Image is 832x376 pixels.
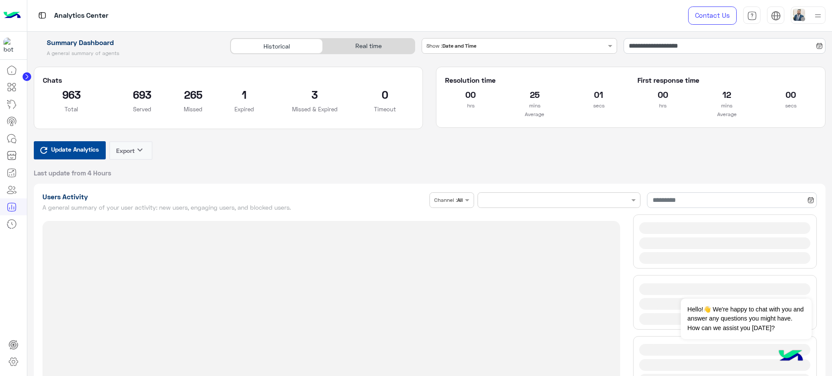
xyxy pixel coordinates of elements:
[135,145,145,155] i: keyboard_arrow_down
[765,101,816,110] p: secs
[34,50,221,57] h5: A general summary of agents
[113,88,171,101] h2: 693
[445,110,624,119] p: Average
[231,39,322,54] div: Historical
[509,88,560,101] h2: 25
[701,88,752,101] h2: 12
[215,88,273,101] h2: 1
[184,105,202,113] p: Missed
[445,101,496,110] p: hrs
[357,88,414,101] h2: 0
[215,105,273,113] p: Expired
[54,10,108,22] p: Analytics Center
[743,6,760,25] a: tab
[34,141,106,159] button: Update Analytics
[34,169,111,177] span: Last update from 4 Hours
[113,105,171,113] p: Served
[637,101,689,110] p: hrs
[509,101,560,110] p: mins
[184,88,202,101] h2: 265
[37,10,48,21] img: tab
[688,6,737,25] a: Contact Us
[765,88,816,101] h2: 00
[747,11,757,21] img: tab
[109,141,153,160] button: Exportkeyboard_arrow_down
[573,88,624,101] h2: 01
[49,143,101,155] span: Update Analytics
[637,110,816,119] p: Average
[43,76,414,84] h5: Chats
[34,38,221,47] h1: Summary Dashboard
[3,6,21,25] img: Logo
[776,341,806,372] img: hulul-logo.png
[812,10,823,21] img: profile
[445,76,624,84] h5: Resolution time
[43,88,101,101] h2: 963
[445,88,496,101] h2: 00
[442,42,476,49] b: Date and Time
[793,9,805,21] img: userImage
[3,38,19,53] img: 1403182699927242
[637,76,816,84] h5: First response time
[681,298,811,339] span: Hello!👋 We're happy to chat with you and answer any questions you might have. How can we assist y...
[43,105,101,113] p: Total
[323,39,415,54] div: Real time
[701,101,752,110] p: mins
[357,105,414,113] p: Timeout
[286,88,344,101] h2: 3
[637,88,689,101] h2: 00
[286,105,344,113] p: Missed & Expired
[573,101,624,110] p: secs
[771,11,781,21] img: tab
